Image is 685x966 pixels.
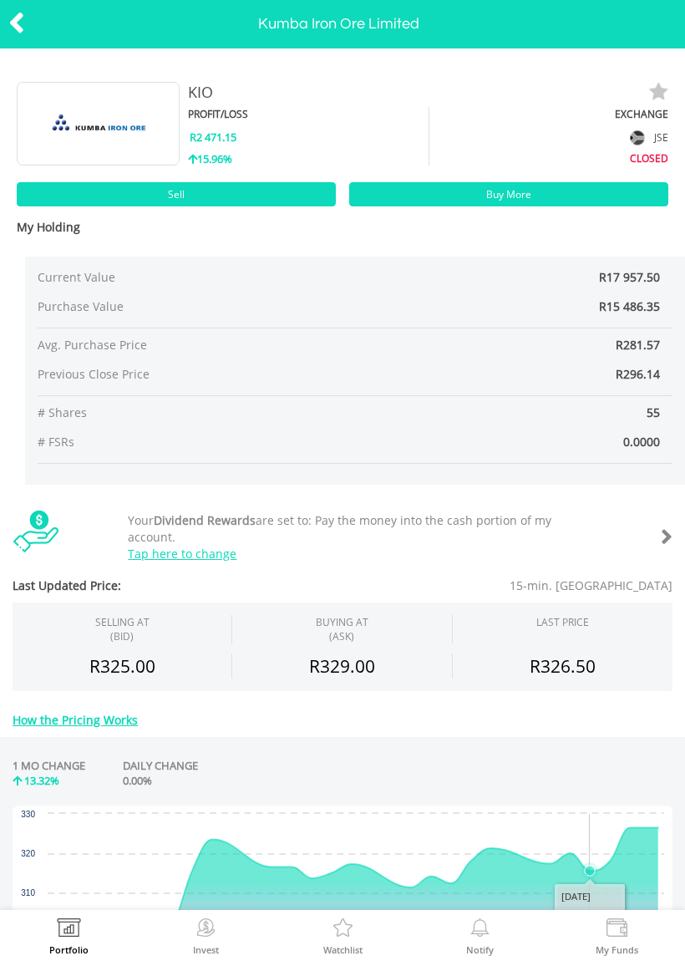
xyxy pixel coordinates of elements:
[36,82,161,165] img: EQU.ZA.KIO.png
[13,758,85,774] div: 1 MO CHANGE
[123,773,152,788] span: 0.00%
[13,712,138,728] a: How the Pricing Works
[355,434,672,450] span: 0.0000
[330,918,356,942] img: Watchlist
[193,918,219,942] img: Invest Now
[89,654,155,678] span: R325.00
[21,888,35,897] text: 310
[604,918,630,942] img: View Funds
[49,945,89,954] label: Portfolio
[429,107,669,121] div: EXCHANGE
[349,182,668,206] a: Buy More
[38,269,302,286] span: Current Value
[49,918,89,954] a: Portfolio
[466,918,494,954] a: Notify
[21,810,35,819] text: 330
[466,945,494,954] label: Notify
[38,404,355,421] span: # Shares
[95,629,150,643] span: (BID)
[190,130,236,145] span: R2 471.15
[188,82,548,104] div: KIO
[17,182,336,206] a: Sell
[38,298,302,315] span: Purchase Value
[599,269,660,285] span: R17 957.50
[596,945,638,954] label: My Funds
[188,151,429,167] div: 15.96%
[13,577,287,594] span: Last Updated Price:
[115,512,571,562] div: Your are set to: Pay the money into the cash portion of my account.
[193,918,219,954] a: Invest
[56,918,82,942] img: View Portfolio
[188,107,429,121] div: PROFIT/LOSS
[596,918,638,954] a: My Funds
[154,512,256,528] b: Dividend Rewards
[316,615,368,643] span: BUYING AT
[530,654,596,678] span: R326.50
[654,130,668,145] span: JSE
[648,82,668,102] img: watchlist
[193,945,219,954] label: Invest
[323,918,363,954] a: Watchlist
[536,615,589,629] div: LAST PRICE
[123,758,261,774] div: DAILY CHANGE
[467,918,493,942] img: View Notifications
[355,404,672,421] span: 55
[616,366,660,382] span: R296.14
[38,366,355,383] span: Previous Close Price
[309,654,375,678] span: R329.00
[24,773,59,788] span: 13.32%
[599,298,660,314] span: R15 486.35
[95,615,150,643] div: SELLING AT
[316,629,368,643] span: (ASK)
[38,434,355,450] span: # FSRs
[585,866,595,876] path: Wednesday, 17 Sep 2025, 315.5.
[38,337,355,353] span: Avg. Purchase Price
[21,849,35,858] text: 320
[616,337,660,353] span: R281.57
[323,945,363,954] label: Watchlist
[429,149,669,165] div: CLOSED
[631,130,645,145] img: flag
[128,546,236,562] a: Tap here to change
[287,577,672,594] span: 15-min. [GEOGRAPHIC_DATA]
